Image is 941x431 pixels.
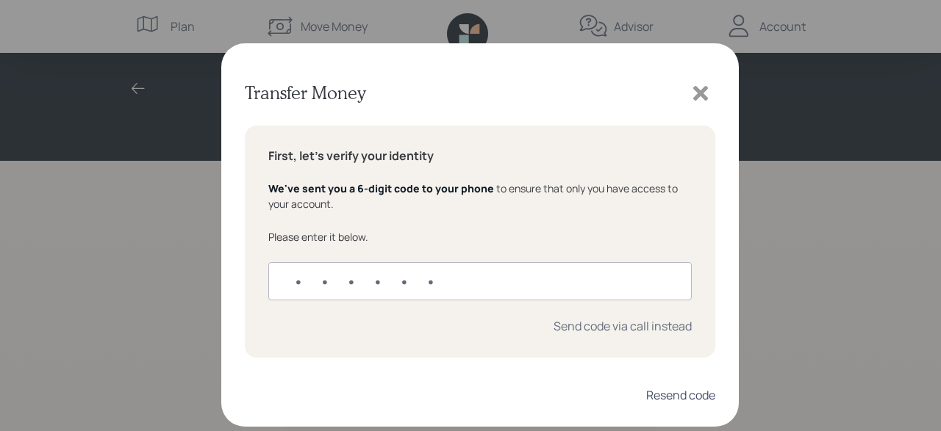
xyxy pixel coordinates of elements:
[554,318,692,334] div: Send code via call instead
[268,229,692,245] div: Please enter it below.
[268,181,494,195] span: We've sent you a 6-digit code to your phone
[268,149,692,163] h5: First, let's verify your identity
[245,82,365,104] h3: Transfer Money
[268,181,692,211] div: to ensure that only you have access to your account.
[268,262,692,300] input: ••••••
[646,387,715,403] div: Resend code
